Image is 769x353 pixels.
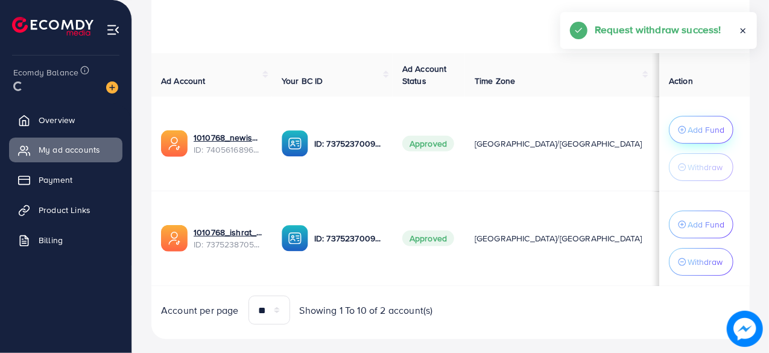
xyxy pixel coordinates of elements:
span: My ad accounts [39,144,100,156]
span: Ecomdy Balance [13,66,78,78]
div: <span class='underline'>1010768_ishrat_1717181593354</span></br>7375238705122115585 [194,226,262,251]
span: Approved [402,231,454,246]
p: Add Fund [688,217,724,232]
span: Account per page [161,304,239,317]
a: 1010768_ishrat_1717181593354 [194,226,262,238]
span: Showing 1 To 10 of 2 account(s) [300,304,433,317]
span: Approved [402,136,454,151]
a: Product Links [9,198,122,222]
span: Billing [39,234,63,246]
p: ID: 7375237009410899984 [314,231,383,246]
div: <span class='underline'>1010768_newishrat011_1724254562912</span></br>7405616896047104017 [194,132,262,156]
img: image [727,311,763,347]
img: menu [106,23,120,37]
span: [GEOGRAPHIC_DATA]/[GEOGRAPHIC_DATA] [475,232,642,244]
span: Ad Account [161,75,206,87]
img: ic-ba-acc.ded83a64.svg [282,130,308,157]
button: Add Fund [669,211,733,238]
img: logo [12,17,93,36]
p: ID: 7375237009410899984 [314,136,383,151]
p: Withdraw [688,160,723,174]
img: image [106,81,118,94]
a: Billing [9,228,122,252]
span: Product Links [39,204,90,216]
span: Action [669,75,693,87]
a: 1010768_newishrat011_1724254562912 [194,132,262,144]
a: Payment [9,168,122,192]
span: Payment [39,174,72,186]
h5: Request withdraw success! [595,22,721,37]
img: ic-ads-acc.e4c84228.svg [161,225,188,252]
a: Overview [9,108,122,132]
a: My ad accounts [9,138,122,162]
img: ic-ads-acc.e4c84228.svg [161,130,188,157]
button: Withdraw [669,153,733,181]
span: Overview [39,114,75,126]
button: Withdraw [669,248,733,276]
button: Add Fund [669,116,733,144]
span: [GEOGRAPHIC_DATA]/[GEOGRAPHIC_DATA] [475,138,642,150]
span: ID: 7375238705122115585 [194,238,262,250]
span: Your BC ID [282,75,323,87]
span: Time Zone [475,75,515,87]
p: Add Fund [688,122,724,137]
span: Ad Account Status [402,63,447,87]
span: ID: 7405616896047104017 [194,144,262,156]
p: Withdraw [688,255,723,269]
img: ic-ba-acc.ded83a64.svg [282,225,308,252]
